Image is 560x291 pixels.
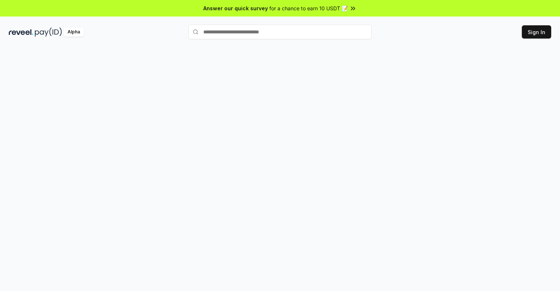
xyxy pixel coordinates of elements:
[9,28,33,37] img: reveel_dark
[35,28,62,37] img: pay_id
[269,4,348,12] span: for a chance to earn 10 USDT 📝
[63,28,84,37] div: Alpha
[522,25,551,39] button: Sign In
[203,4,268,12] span: Answer our quick survey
